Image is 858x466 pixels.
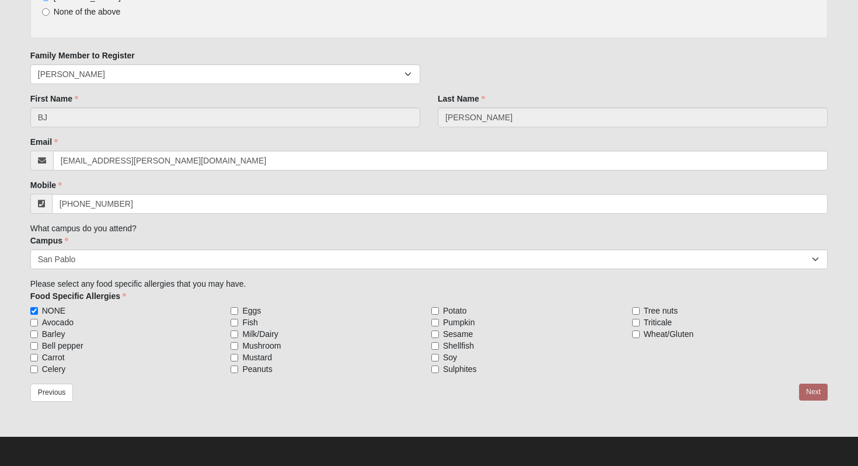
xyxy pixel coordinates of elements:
[242,352,272,363] span: Mustard
[30,179,62,191] label: Mobile
[42,352,65,363] span: Carrot
[242,363,272,375] span: Peanuts
[431,331,439,338] input: Sesame
[443,352,457,363] span: Soy
[42,328,65,340] span: Barley
[231,342,238,350] input: Mushroom
[438,93,485,105] label: Last Name
[30,342,38,350] input: Bell pepper
[632,307,640,315] input: Tree nuts
[443,317,475,328] span: Pumpkin
[231,307,238,315] input: Eggs
[30,307,38,315] input: NONE
[42,363,65,375] span: Celery
[54,7,120,16] span: None of the above
[242,340,281,352] span: Mushroom
[644,328,694,340] span: Wheat/Gluten
[42,317,74,328] span: Avocado
[30,366,38,373] input: Celery
[431,319,439,326] input: Pumpkin
[231,366,238,373] input: Peanuts
[30,384,74,402] a: Previous
[431,366,439,373] input: Sulphites
[431,307,439,315] input: Potato
[30,50,135,61] label: Family Member to Register
[443,340,474,352] span: Shellfish
[30,331,38,338] input: Barley
[632,331,640,338] input: Wheat/Gluten
[443,363,477,375] span: Sulphites
[242,305,261,317] span: Eggs
[644,305,678,317] span: Tree nuts
[644,317,672,328] span: Triticale
[30,290,126,302] label: Food Specific Allergies
[30,93,78,105] label: First Name
[30,136,58,148] label: Email
[30,354,38,361] input: Carrot
[443,305,466,317] span: Potato
[231,354,238,361] input: Mustard
[30,235,68,246] label: Campus
[632,319,640,326] input: Triticale
[242,317,257,328] span: Fish
[42,340,83,352] span: Bell pepper
[231,331,238,338] input: Milk/Dairy
[42,8,50,16] input: None of the above
[231,319,238,326] input: Fish
[42,305,65,317] span: NONE
[30,319,38,326] input: Avocado
[242,328,278,340] span: Milk/Dairy
[443,328,473,340] span: Sesame
[431,354,439,361] input: Soy
[431,342,439,350] input: Shellfish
